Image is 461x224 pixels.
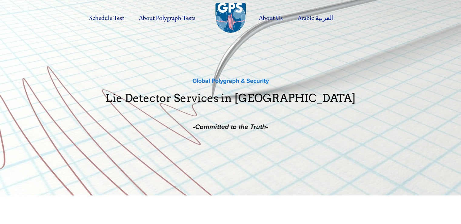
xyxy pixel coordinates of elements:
[193,123,268,131] em: -Committed to the Truth-
[77,93,384,114] h1: Lie Detector Services in [GEOGRAPHIC_DATA]
[252,10,289,27] label: About Us
[192,76,269,85] strong: Global Polygraph & Security
[215,3,246,33] img: Global Polygraph & Security
[82,10,131,27] a: Schedule Test
[291,10,340,27] label: Arabic العربية
[132,10,202,27] label: About Polygraph Tests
